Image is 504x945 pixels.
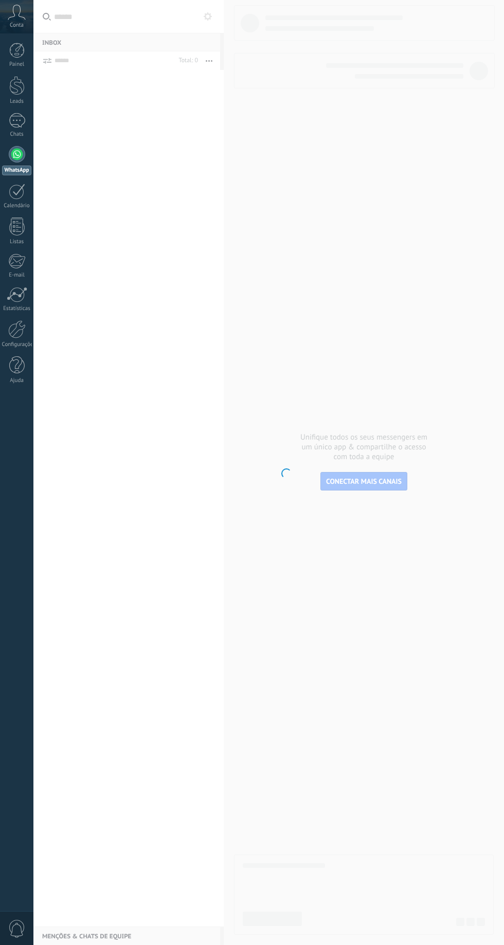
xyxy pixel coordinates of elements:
[2,272,32,279] div: E-mail
[2,131,32,138] div: Chats
[2,377,32,384] div: Ajuda
[2,305,32,312] div: Estatísticas
[2,61,32,68] div: Painel
[2,239,32,245] div: Listas
[10,22,24,29] span: Conta
[2,203,32,209] div: Calendário
[2,341,32,348] div: Configurações
[2,166,31,175] div: WhatsApp
[2,98,32,105] div: Leads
